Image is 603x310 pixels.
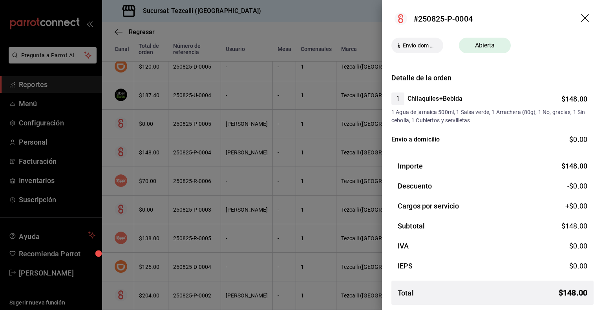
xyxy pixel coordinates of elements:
[398,261,413,271] h3: IEPS
[391,135,440,144] h4: Envío a domicilio
[561,162,587,170] span: $ 148.00
[398,161,423,171] h3: Importe
[581,14,590,24] button: drag
[470,41,500,50] span: Abierta
[569,242,587,250] span: $ 0.00
[398,201,459,211] h3: Cargos por servicio
[391,73,594,83] h3: Detalle de la orden
[407,94,462,103] h4: Chilaquiles+Bebida
[565,201,587,211] span: +$ 0.00
[398,181,432,191] h3: Descuento
[569,262,587,270] span: $ 0.00
[569,135,587,143] span: $ 0.00
[391,94,404,103] span: 1
[561,222,587,230] span: $ 148.00
[561,95,587,103] span: $ 148.00
[398,221,425,231] h3: Subtotal
[567,181,587,191] span: -$0.00
[398,241,409,251] h3: IVA
[400,42,440,50] span: Envío dom PLICK
[391,108,587,125] span: 1 Agua de jamaica 500ml, 1 Salsa verde, 1 Arrachera (80g), 1 No, gracias, 1 Sin cebolla, 1 Cubier...
[398,288,414,298] h3: Total
[559,287,587,299] span: $ 148.00
[413,13,473,25] div: #250825-P-0004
